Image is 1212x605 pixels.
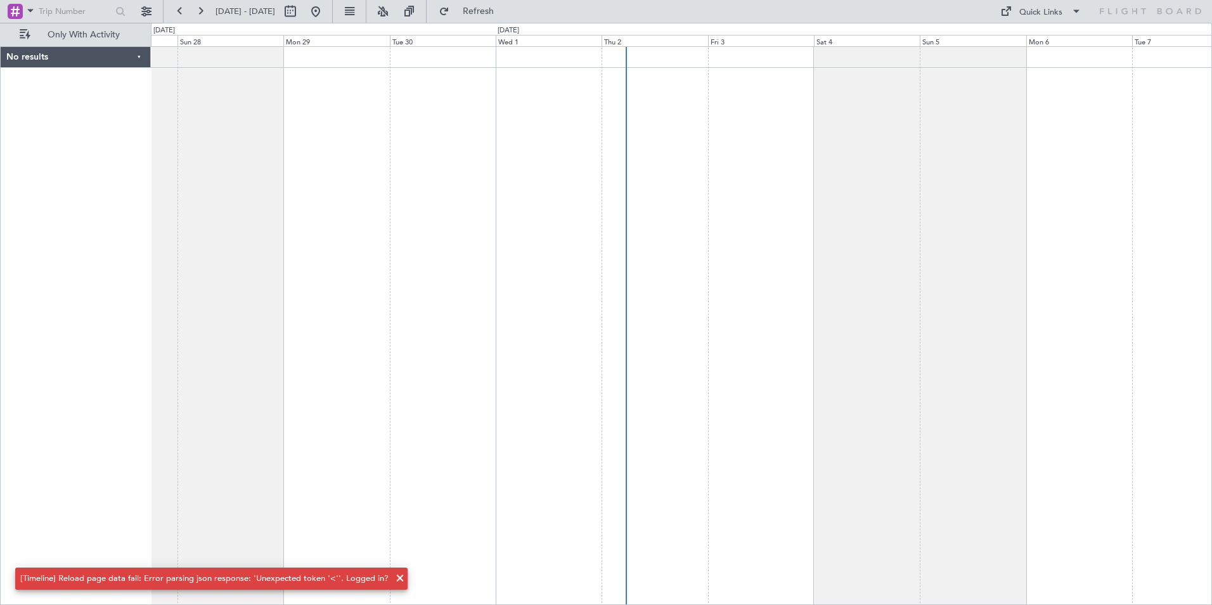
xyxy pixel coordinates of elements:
[814,35,920,46] div: Sat 4
[283,35,389,46] div: Mon 29
[1019,6,1062,19] div: Quick Links
[496,35,602,46] div: Wed 1
[708,35,814,46] div: Fri 3
[498,25,519,36] div: [DATE]
[994,1,1088,22] button: Quick Links
[433,1,509,22] button: Refresh
[1026,35,1132,46] div: Mon 6
[14,25,138,45] button: Only With Activity
[390,35,496,46] div: Tue 30
[177,35,283,46] div: Sun 28
[20,573,389,585] div: [Timeline] Reload page data fail: Error parsing json response: 'Unexpected token '<''. Logged in?
[153,25,175,36] div: [DATE]
[216,6,275,17] span: [DATE] - [DATE]
[452,7,505,16] span: Refresh
[602,35,707,46] div: Thu 2
[33,30,134,39] span: Only With Activity
[920,35,1026,46] div: Sun 5
[39,2,112,21] input: Trip Number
